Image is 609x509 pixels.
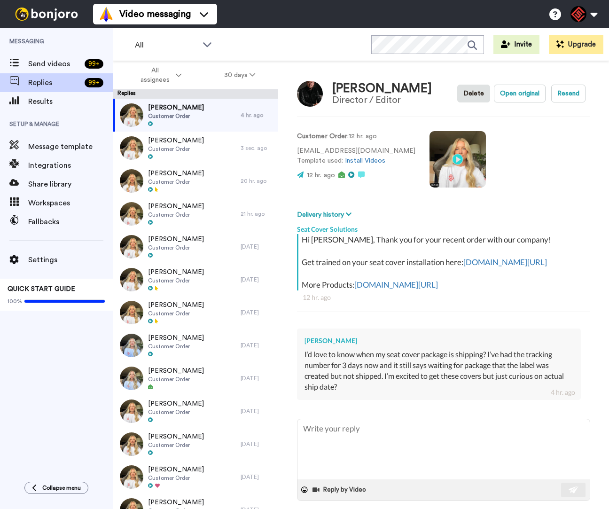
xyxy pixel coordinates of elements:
[113,296,278,329] a: [PERSON_NAME]Customer Order[DATE]
[302,234,588,290] div: Hi [PERSON_NAME], Thank you for your recent order with our company! Get trained on your seat cove...
[241,144,273,152] div: 3 sec. ago
[120,103,143,127] img: bed0879b-9833-4163-af93-a5b5a0ce2575-thumb.jpg
[297,81,323,107] img: Image of Matthew Pollock
[24,482,88,494] button: Collapse menu
[120,235,143,258] img: 05d476df-1321-432e-b90d-c2a64f7b0e38-thumb.jpg
[113,230,278,263] a: [PERSON_NAME]Customer Order[DATE]
[297,220,590,234] div: Seat Cover Solutions
[28,96,113,107] span: Results
[549,35,603,54] button: Upgrade
[148,277,204,284] span: Customer Order
[304,349,573,392] div: I’d love to know when my seat cover package is shipping? I’ve had the tracking number for 3 days ...
[8,286,75,292] span: QUICK START GUIDE
[42,484,81,492] span: Collapse menu
[345,157,385,164] a: Install Videos
[28,254,113,266] span: Settings
[297,210,354,220] button: Delivery history
[148,376,204,383] span: Customer Order
[297,132,415,141] p: : 12 hr. ago
[113,461,278,493] a: [PERSON_NAME]Customer Order[DATE]
[241,309,273,316] div: [DATE]
[354,280,438,290] a: [DOMAIN_NAME][URL]
[241,177,273,185] div: 20 hr. ago
[113,329,278,362] a: [PERSON_NAME]Customer Order[DATE]
[241,111,273,119] div: 4 hr. ago
[28,197,113,209] span: Workspaces
[148,343,204,350] span: Customer Order
[148,178,204,186] span: Customer Order
[493,35,539,54] button: Invite
[297,146,415,166] p: [EMAIL_ADDRESS][DOMAIN_NAME] Template used:
[148,169,204,178] span: [PERSON_NAME]
[148,432,204,441] span: [PERSON_NAME]
[85,78,103,87] div: 99 +
[148,244,204,251] span: Customer Order
[494,85,546,102] button: Open original
[297,133,347,140] strong: Customer Order
[148,103,204,112] span: [PERSON_NAME]
[457,85,490,102] button: Delete
[119,8,191,21] span: Video messaging
[241,243,273,251] div: [DATE]
[135,39,198,51] span: All
[551,388,575,397] div: 4 hr. ago
[148,202,204,211] span: [PERSON_NAME]
[332,95,432,105] div: Director / Editor
[28,58,81,70] span: Send videos
[85,59,103,69] div: 99 +
[148,399,204,408] span: [PERSON_NAME]
[28,77,81,88] span: Replies
[136,66,174,85] span: All assignees
[113,132,278,164] a: [PERSON_NAME]Customer Order3 sec. ago
[120,301,143,324] img: 71460086-13d0-4ea7-8f99-ec4169d5911f-thumb.jpg
[148,310,204,317] span: Customer Order
[203,67,277,84] button: 30 days
[241,473,273,481] div: [DATE]
[113,395,278,428] a: [PERSON_NAME]Customer Order[DATE]
[148,235,204,244] span: [PERSON_NAME]
[113,197,278,230] a: [PERSON_NAME]Customer Order21 hr. ago
[241,407,273,415] div: [DATE]
[113,263,278,296] a: [PERSON_NAME]Customer Order[DATE]
[113,428,278,461] a: [PERSON_NAME]Customer Order[DATE]
[120,399,143,423] img: 89d5d4df-7ea6-4d46-a9db-72cb097bfedb-thumb.jpg
[120,334,143,357] img: e1282bac-9ce8-4f18-8f4c-6da92a1501c7-thumb.jpg
[113,89,278,99] div: Replies
[115,62,203,88] button: All assignees
[307,172,335,179] span: 12 hr. ago
[113,99,278,132] a: [PERSON_NAME]Customer Order4 hr. ago
[148,366,204,376] span: [PERSON_NAME]
[11,8,82,21] img: bj-logo-header-white.svg
[148,112,204,120] span: Customer Order
[148,333,204,343] span: [PERSON_NAME]
[8,298,22,305] span: 100%
[120,432,143,456] img: ec6d6bee-10c4-4109-a19a-f4a3591eb26e-thumb.jpg
[241,210,273,218] div: 21 hr. ago
[148,474,204,482] span: Customer Order
[312,483,369,497] button: Reply by Video
[304,336,573,345] div: [PERSON_NAME]
[28,216,113,227] span: Fallbacks
[99,7,114,22] img: vm-color.svg
[148,211,204,219] span: Customer Order
[303,293,585,302] div: 12 hr. ago
[148,136,204,145] span: [PERSON_NAME]
[241,375,273,382] div: [DATE]
[148,145,204,153] span: Customer Order
[120,202,143,226] img: 49b67f77-ea4d-4881-9a85-cef0b4273f68-thumb.jpg
[28,179,113,190] span: Share library
[120,465,143,489] img: 90a76957-fc76-406e-a1f6-d7d960b8ee2b-thumb.jpg
[120,136,143,160] img: 679abd21-8fb9-4071-a98c-8caf1c0324ba-thumb.jpg
[148,267,204,277] span: [PERSON_NAME]
[148,498,204,507] span: [PERSON_NAME]
[120,169,143,193] img: b57aca97-74ef-474d-9708-d75dca591c50-thumb.jpg
[569,486,579,493] img: send-white.svg
[148,408,204,416] span: Customer Order
[148,441,204,449] span: Customer Order
[113,362,278,395] a: [PERSON_NAME]Customer Order[DATE]
[551,85,586,102] button: Resend
[148,465,204,474] span: [PERSON_NAME]
[332,82,432,95] div: [PERSON_NAME]
[241,440,273,448] div: [DATE]
[120,268,143,291] img: 94d000a7-9dff-4b74-a3b8-681083a5e477-thumb.jpg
